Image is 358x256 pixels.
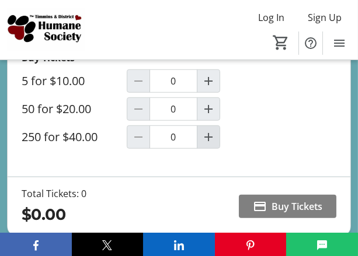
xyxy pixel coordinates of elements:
button: Menu [328,31,351,55]
button: X [72,233,144,256]
button: Sign Up [298,8,351,27]
div: Total Tickets: 0 [22,187,86,201]
button: LinkedIn [143,233,215,256]
div: $0.00 [22,203,86,226]
label: 5 for $10.00 [22,74,85,88]
button: Help [299,31,322,55]
label: 250 for $40.00 [22,130,98,144]
button: SMS [286,233,358,256]
button: Pinterest [215,233,287,256]
img: Timmins and District Humane Society's Logo [7,8,85,52]
span: Buy Tickets [272,199,322,213]
span: Log In [258,10,284,24]
button: Cart [270,32,291,53]
button: Increment by one [197,126,220,148]
button: Increment by one [197,98,220,120]
button: Log In [249,8,294,27]
button: Buy Tickets [239,195,336,218]
label: 50 for $20.00 [22,102,91,116]
button: Increment by one [197,70,220,92]
span: Sign Up [308,10,342,24]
